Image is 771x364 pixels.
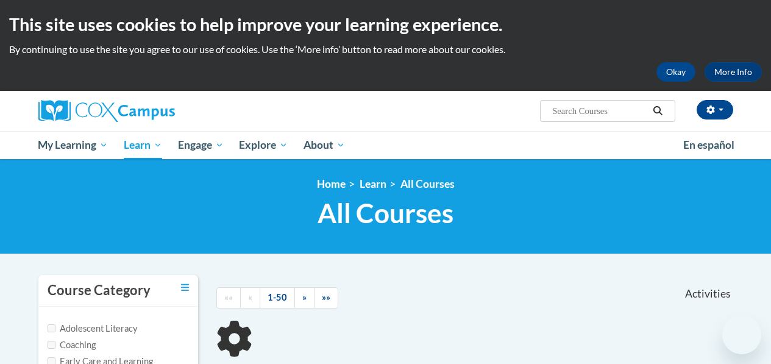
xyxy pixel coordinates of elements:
a: Engage [170,131,232,159]
button: Search [648,104,667,118]
a: Home [317,177,346,190]
span: Learn [124,138,162,152]
button: Okay [656,62,695,82]
input: Checkbox for Options [48,324,55,332]
div: Main menu [29,131,742,159]
img: Cox Campus [38,100,175,122]
a: 1-50 [260,287,295,309]
a: Cox Campus [38,100,258,122]
a: More Info [705,62,762,82]
p: By continuing to use the site you agree to our use of cookies. Use the ‘More info’ button to read... [9,43,762,56]
a: About [296,131,353,159]
label: Coaching [48,338,96,352]
a: My Learning [30,131,116,159]
span: « [248,292,252,302]
button: Account Settings [697,100,733,120]
span: Activities [685,287,731,301]
h2: This site uses cookies to help improve your learning experience. [9,12,762,37]
span: » [302,292,307,302]
a: En español [675,132,742,158]
a: Next [294,287,314,309]
span: En español [683,138,734,151]
a: Explore [231,131,296,159]
input: Checkbox for Options [48,341,55,349]
span: All Courses [318,197,453,229]
a: All Courses [400,177,455,190]
a: Learn [116,131,170,159]
span: My Learning [38,138,108,152]
label: Adolescent Literacy [48,322,138,335]
a: Toggle collapse [181,281,189,294]
span: »» [322,292,330,302]
a: End [314,287,338,309]
iframe: Button to launch messaging window [722,315,761,354]
a: Learn [360,177,386,190]
span: «« [224,292,233,302]
a: Begining [216,287,241,309]
h3: Course Category [48,281,151,300]
a: Previous [240,287,260,309]
span: Explore [239,138,288,152]
span: Engage [178,138,224,152]
span: About [304,138,345,152]
input: Search Courses [551,104,648,118]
